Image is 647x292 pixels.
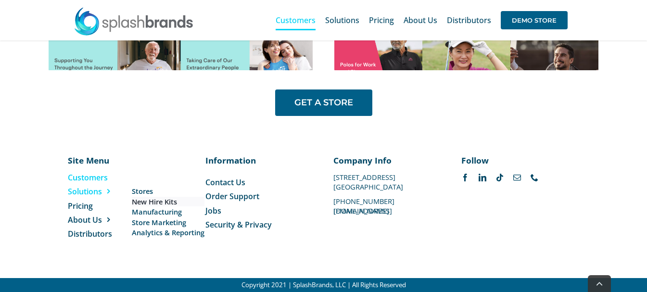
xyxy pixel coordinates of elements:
[461,174,469,181] a: facebook
[68,215,102,225] span: About Us
[68,172,137,240] nav: Menu
[325,16,359,24] span: Solutions
[132,217,204,228] a: Store Marketing
[68,229,137,239] a: Distributors
[205,177,245,188] span: Contact Us
[68,201,137,211] a: Pricing
[68,186,102,197] span: Solutions
[205,205,221,216] span: Jobs
[132,207,204,217] a: Manufacturing
[275,89,372,116] a: GET A STORE
[68,201,93,211] span: Pricing
[531,174,538,181] a: phone
[205,154,314,166] p: Information
[68,186,137,197] a: Solutions
[447,5,491,36] a: Distributors
[276,16,316,24] span: Customers
[132,228,204,238] a: Analytics & Reporting
[205,177,314,188] a: Contact Us
[333,154,442,166] p: Company Info
[501,5,568,36] a: DEMO STORE
[276,5,568,36] nav: Main Menu Sticky
[205,205,314,216] a: Jobs
[369,5,394,36] a: Pricing
[74,7,194,36] img: SplashBrands.com Logo
[404,16,437,24] span: About Us
[68,172,137,183] a: Customers
[132,197,177,207] span: New Hire Kits
[132,186,153,196] span: Stores
[205,191,314,202] a: Order Support
[132,186,204,196] a: Stores
[205,219,314,230] a: Security & Privacy
[479,174,486,181] a: linkedin
[205,219,272,230] span: Security & Privacy
[461,154,570,166] p: Follow
[294,98,353,108] span: GET A STORE
[132,207,182,217] span: Manufacturing
[513,174,521,181] a: mail
[132,217,186,228] span: Store Marketing
[501,11,568,29] span: DEMO STORE
[68,229,112,239] span: Distributors
[205,177,314,230] nav: Menu
[496,174,504,181] a: tiktok
[68,154,137,166] p: Site Menu
[369,16,394,24] span: Pricing
[447,16,491,24] span: Distributors
[132,197,204,207] a: New Hire Kits
[276,5,316,36] a: Customers
[68,215,137,225] a: About Us
[68,172,108,183] span: Customers
[205,191,259,202] span: Order Support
